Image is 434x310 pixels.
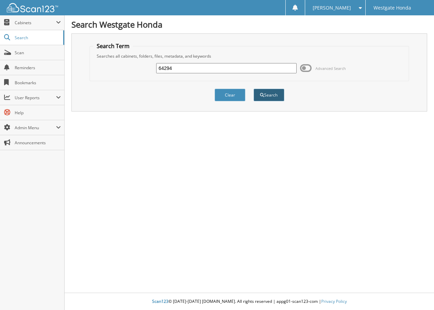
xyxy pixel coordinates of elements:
span: Scan123 [152,298,168,304]
iframe: Chat Widget [400,277,434,310]
span: Reminders [15,65,61,71]
span: User Reports [15,95,56,101]
a: Privacy Policy [321,298,347,304]
button: Search [254,89,284,101]
span: Cabinets [15,20,56,26]
span: Announcements [15,140,61,146]
span: [PERSON_NAME] [313,6,351,10]
legend: Search Term [93,42,133,50]
span: Bookmarks [15,80,61,86]
div: © [DATE]-[DATE] [DOMAIN_NAME]. All rights reserved | appg01-scan123-com | [65,293,434,310]
span: Help [15,110,61,116]
button: Clear [215,89,245,101]
span: Scan [15,50,61,56]
h1: Search Westgate Honda [71,19,427,30]
span: Admin Menu [15,125,56,131]
span: Westgate Honda [374,6,411,10]
div: Searches all cabinets, folders, files, metadata, and keywords [93,53,405,59]
img: scan123-logo-white.svg [7,3,58,12]
span: Advanced Search [315,66,346,71]
span: Search [15,35,60,41]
